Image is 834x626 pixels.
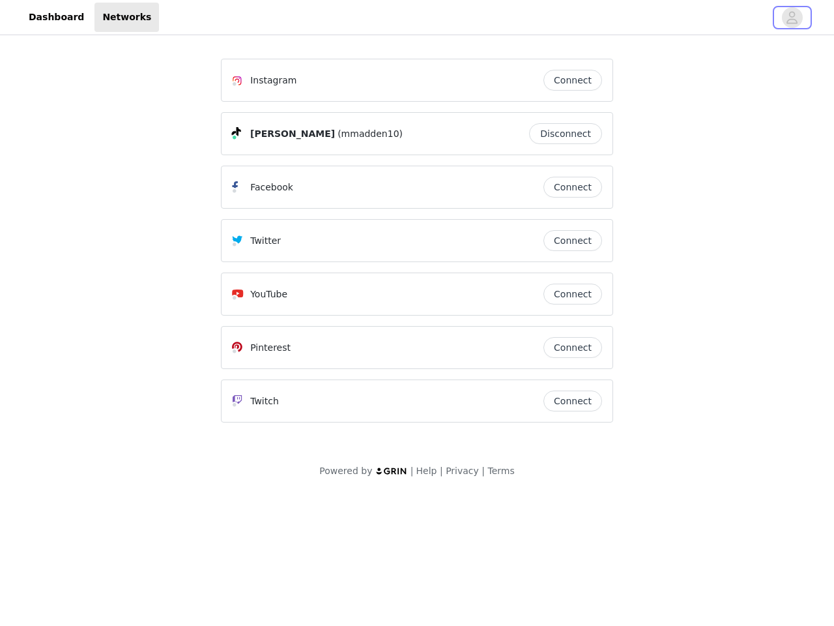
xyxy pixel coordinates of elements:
button: Connect [543,391,602,411]
p: YouTube [250,288,287,301]
div: avatar [786,7,798,28]
span: [PERSON_NAME] [250,127,335,141]
span: Powered by [319,466,372,476]
a: Dashboard [21,3,92,32]
p: Facebook [250,181,293,194]
button: Disconnect [529,123,602,144]
span: | [410,466,414,476]
p: Pinterest [250,341,291,355]
button: Connect [543,70,602,91]
a: Help [416,466,437,476]
p: Instagram [250,74,296,87]
button: Connect [543,337,602,358]
a: Networks [94,3,159,32]
a: Terms [487,466,514,476]
span: | [440,466,443,476]
img: logo [375,467,408,475]
p: Twitch [250,395,279,408]
span: (mmadden10) [338,127,403,141]
img: Instagram Icon [232,76,242,86]
a: Privacy [446,466,479,476]
p: Twitter [250,234,281,248]
span: | [482,466,485,476]
button: Connect [543,230,602,251]
button: Connect [543,284,602,305]
button: Connect [543,177,602,198]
